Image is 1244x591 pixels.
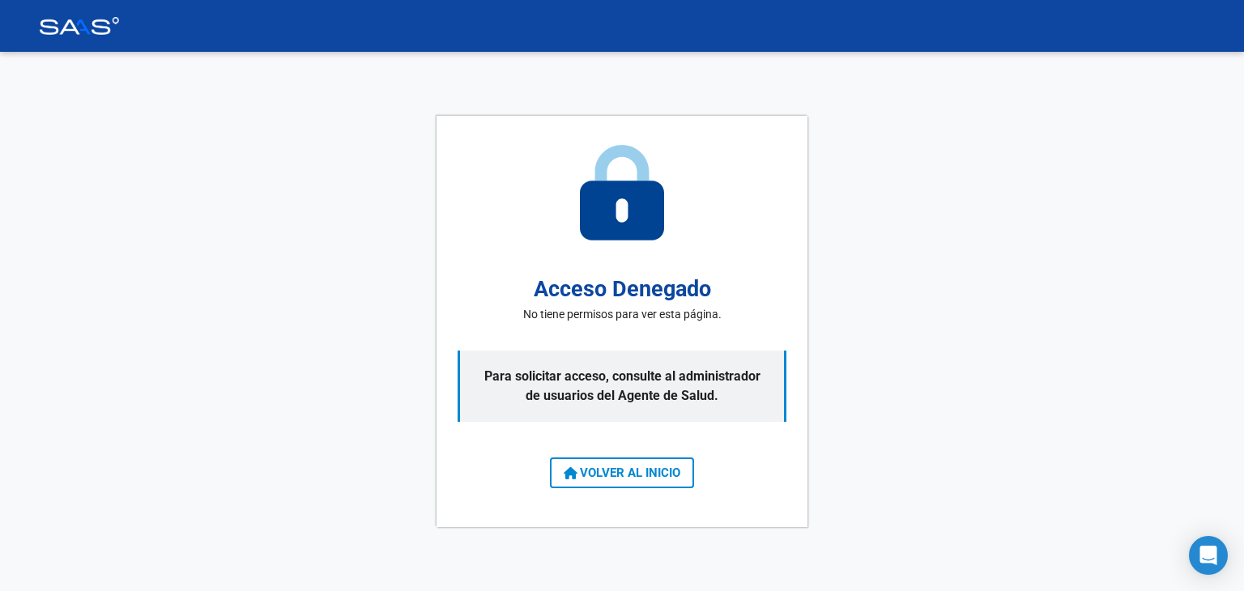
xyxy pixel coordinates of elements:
[580,145,664,240] img: access-denied
[550,457,694,488] button: VOLVER AL INICIO
[564,466,680,480] span: VOLVER AL INICIO
[523,306,722,323] p: No tiene permisos para ver esta página.
[39,17,120,35] img: Logo SAAS
[458,351,786,422] p: Para solicitar acceso, consulte al administrador de usuarios del Agente de Salud.
[534,273,711,306] h2: Acceso Denegado
[1189,536,1228,575] div: Open Intercom Messenger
